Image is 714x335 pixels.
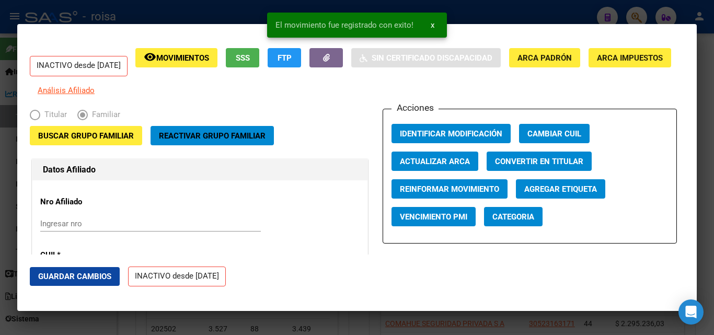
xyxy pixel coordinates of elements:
[400,212,467,222] span: Vencimiento PMI
[589,48,671,67] button: ARCA Impuestos
[517,53,572,63] span: ARCA Padrón
[487,152,592,171] button: Convertir en Titular
[400,129,502,138] span: Identificar Modificación
[400,157,470,166] span: Actualizar ARCA
[226,48,259,67] button: SSS
[159,131,266,141] span: Reactivar Grupo Familiar
[128,267,226,287] p: INACTIVO desde [DATE]
[391,152,478,171] button: Actualizar ARCA
[40,196,136,208] p: Nro Afiliado
[38,86,95,95] span: Análisis Afiliado
[88,109,120,121] span: Familiar
[40,249,136,261] p: CUIL
[524,184,597,194] span: Agregar Etiqueta
[422,16,443,34] button: x
[519,124,590,143] button: Cambiar CUIL
[391,101,439,114] h3: Acciones
[236,53,250,63] span: SSS
[30,126,142,145] button: Buscar Grupo Familiar
[527,129,581,138] span: Cambiar CUIL
[151,126,274,145] button: Reactivar Grupo Familiar
[391,179,508,199] button: Reinformar Movimiento
[351,48,501,67] button: Sin Certificado Discapacidad
[678,299,704,325] div: Open Intercom Messenger
[156,53,209,63] span: Movimientos
[144,51,156,63] mat-icon: remove_red_eye
[391,124,511,143] button: Identificar Modificación
[38,272,111,281] span: Guardar Cambios
[597,53,663,63] span: ARCA Impuestos
[40,109,67,121] span: Titular
[135,48,217,67] button: Movimientos
[372,53,492,63] span: Sin Certificado Discapacidad
[278,53,292,63] span: FTP
[509,48,580,67] button: ARCA Padrón
[492,212,534,222] span: Categoria
[30,112,131,122] mat-radio-group: Elija una opción
[268,48,301,67] button: FTP
[400,184,499,194] span: Reinformar Movimiento
[495,157,583,166] span: Convertir en Titular
[484,207,543,226] button: Categoria
[516,179,605,199] button: Agregar Etiqueta
[30,267,120,286] button: Guardar Cambios
[391,207,476,226] button: Vencimiento PMI
[30,56,128,76] p: INACTIVO desde [DATE]
[275,20,413,30] span: El movimiento fue registrado con exito!
[431,20,434,30] span: x
[43,164,357,176] h1: Datos Afiliado
[38,131,134,141] span: Buscar Grupo Familiar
